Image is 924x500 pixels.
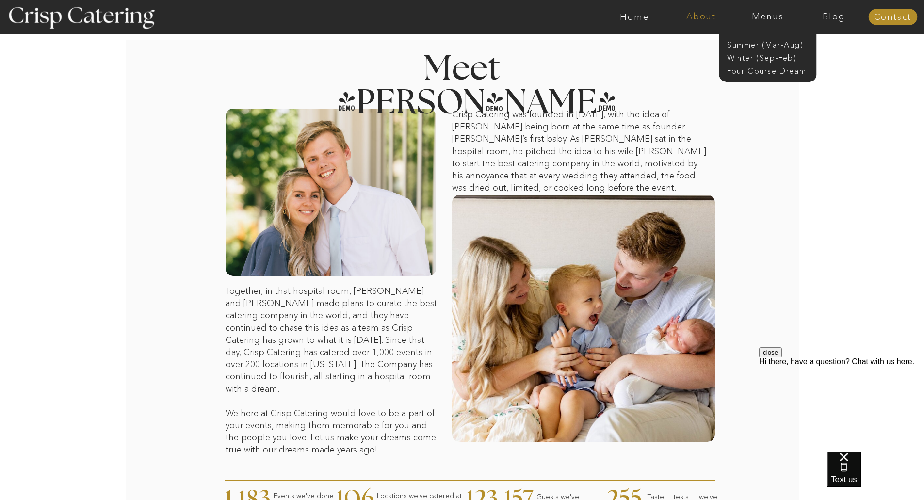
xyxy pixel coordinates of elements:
[827,452,924,500] iframe: podium webchat widget bubble
[759,347,924,464] iframe: podium webchat widget prompt
[601,12,668,22] a: Home
[734,12,801,22] a: Menus
[727,52,807,62] a: Winter (Sep-Feb)
[868,13,917,22] a: Contact
[727,65,814,75] a: Four Course Dream
[337,52,588,91] h2: Meet [PERSON_NAME]
[668,12,734,22] a: About
[452,109,709,195] p: Crisp Catering was founded in [DATE], with the idea of [PERSON_NAME] being born at the same time ...
[226,285,439,417] p: Together, in that hospital room, [PERSON_NAME] and [PERSON_NAME] made plans to curate the best ca...
[801,12,867,22] a: Blog
[727,39,814,48] a: Summer (Mar-Aug)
